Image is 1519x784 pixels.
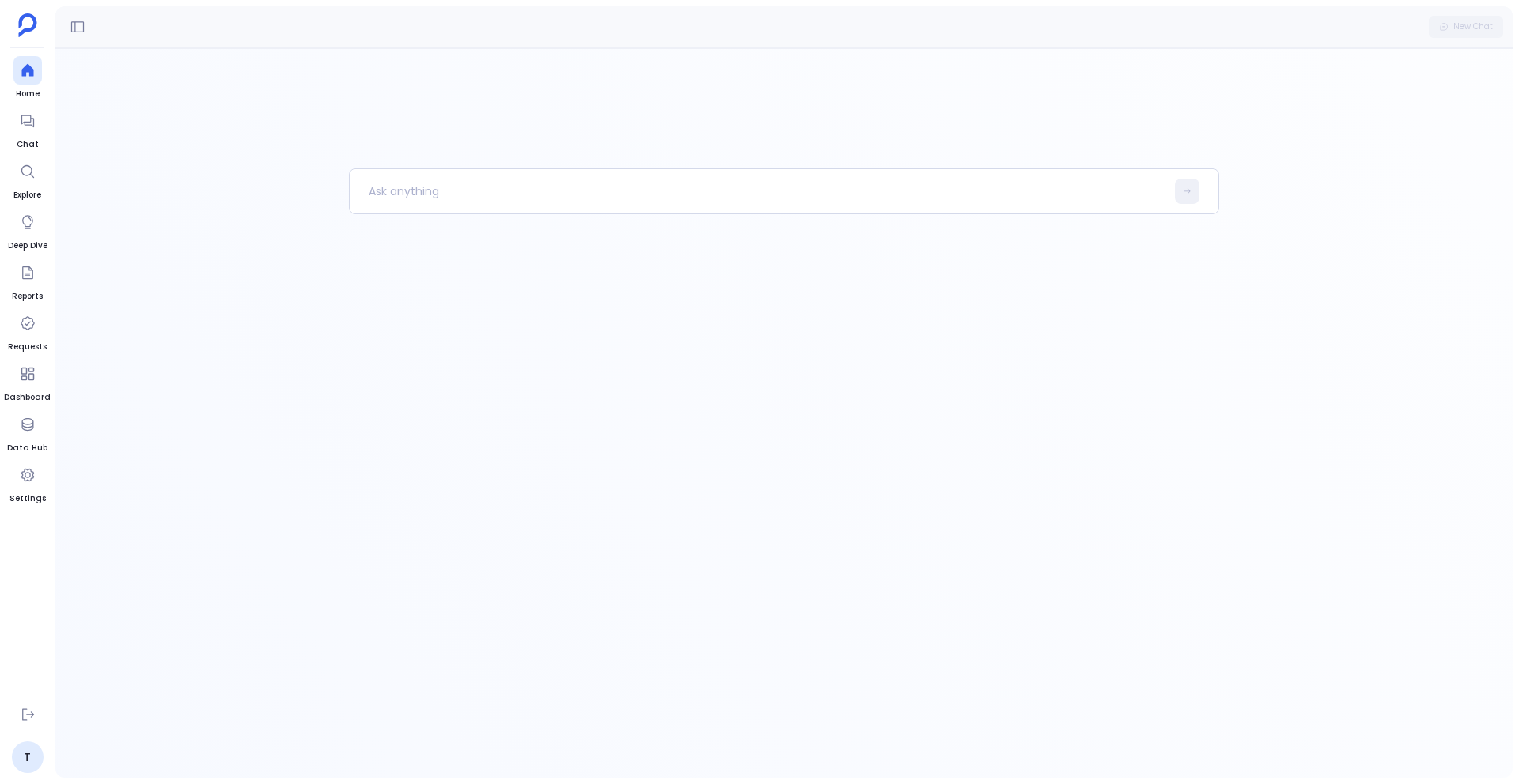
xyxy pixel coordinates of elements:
[13,189,42,202] span: Explore
[7,410,47,454] a: Data Hub
[7,442,47,454] span: Data Hub
[4,360,51,404] a: Dashboard
[9,492,46,505] span: Settings
[4,391,51,404] span: Dashboard
[13,88,42,100] span: Home
[13,107,42,151] a: Chat
[13,157,42,202] a: Explore
[13,138,42,151] span: Chat
[13,56,42,100] a: Home
[8,239,47,252] span: Deep Dive
[12,741,44,773] a: T
[8,208,47,252] a: Deep Dive
[8,309,47,353] a: Requests
[8,341,47,353] span: Requests
[9,461,46,505] a: Settings
[12,258,43,303] a: Reports
[18,13,37,37] img: petavue logo
[12,290,43,303] span: Reports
